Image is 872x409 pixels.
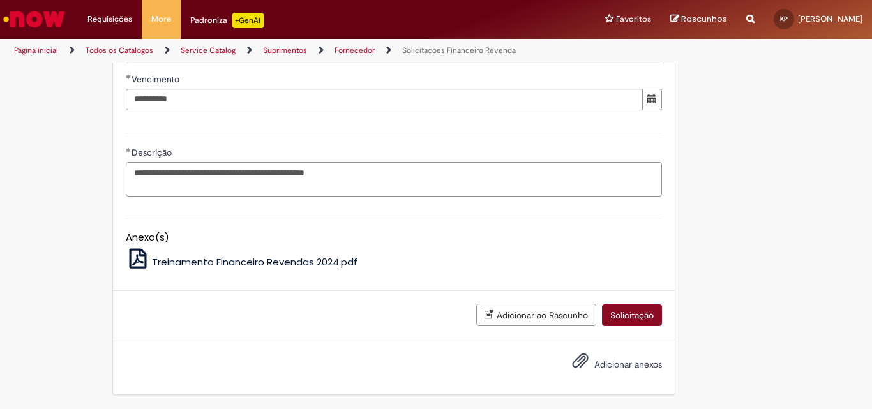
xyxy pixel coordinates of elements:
[670,13,727,26] a: Rascunhos
[263,45,307,56] a: Suprimentos
[151,13,171,26] span: More
[126,74,132,79] span: Obrigatório Preenchido
[86,45,153,56] a: Todos os Catálogos
[780,15,788,23] span: KP
[335,45,375,56] a: Fornecedor
[476,304,596,326] button: Adicionar ao Rascunho
[126,255,358,269] a: Treinamento Financeiro Revendas 2024.pdf
[190,13,264,28] div: Padroniza
[14,45,58,56] a: Página inicial
[87,13,132,26] span: Requisições
[10,39,572,63] ul: Trilhas de página
[132,73,182,85] span: Vencimento
[1,6,67,32] img: ServiceNow
[681,13,727,25] span: Rascunhos
[594,359,662,370] span: Adicionar anexos
[181,45,236,56] a: Service Catalog
[402,45,516,56] a: Solicitações Financeiro Revenda
[126,89,643,110] input: Vencimento 03 October 2025 Friday
[132,147,174,158] span: Descrição
[126,162,662,197] textarea: Descrição
[642,89,662,110] button: Mostrar calendário para Vencimento
[569,349,592,378] button: Adicionar anexos
[126,232,662,243] h5: Anexo(s)
[798,13,862,24] span: [PERSON_NAME]
[602,304,662,326] button: Solicitação
[616,13,651,26] span: Favoritos
[126,147,132,152] span: Obrigatório Preenchido
[152,255,357,269] span: Treinamento Financeiro Revendas 2024.pdf
[232,13,264,28] p: +GenAi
